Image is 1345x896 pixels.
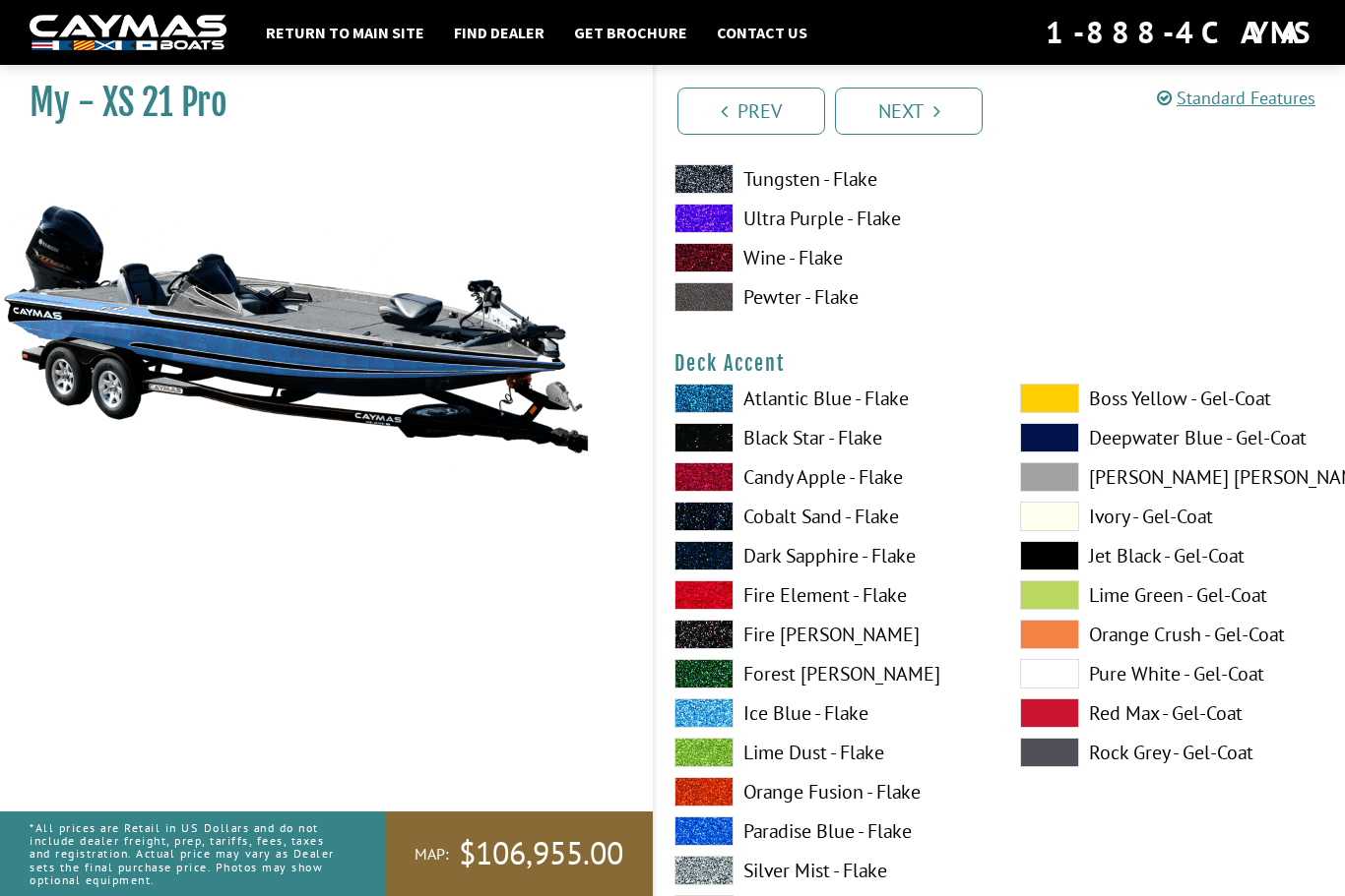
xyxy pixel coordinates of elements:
label: Paradise Blue - Flake [674,816,981,846]
label: Orange Fusion - Flake [674,777,981,806]
h1: My - XS 21 Pro [30,81,604,125]
label: Red Max - Gel-Coat [1020,698,1326,728]
a: Contact Us [707,20,817,45]
a: Next [835,88,983,135]
label: Ice Blue - Flake [674,698,981,728]
label: Forest [PERSON_NAME] [674,659,981,688]
label: Boss Yellow - Gel-Coat [1020,384,1326,413]
label: Deepwater Blue - Gel-Coat [1020,423,1326,452]
a: Standard Features [1157,87,1315,109]
a: Return to main site [256,20,434,45]
p: *All prices are Retail in US Dollars and do not include dealer freight, prep, tariffs, fees, taxe... [30,811,341,896]
label: Fire [PERSON_NAME] [674,620,981,649]
label: Jet Black - Gel-Coat [1020,541,1326,570]
label: Black Star - Flake [674,423,981,452]
label: Rock Grey - Gel-Coat [1020,738,1326,767]
h4: Deck Accent [674,351,1325,376]
a: Get Brochure [564,20,697,45]
label: Pewter - Flake [674,282,981,312]
span: $106,955.00 [459,833,623,874]
label: Dark Sapphire - Flake [674,541,981,570]
label: [PERSON_NAME] [PERSON_NAME] - Gel-Coat [1020,462,1326,492]
label: Pure White - Gel-Coat [1020,659,1326,688]
label: Ivory - Gel-Coat [1020,502,1326,531]
span: MAP: [415,844,449,865]
label: Fire Element - Flake [674,580,981,610]
a: Find Dealer [444,20,554,45]
label: Silver Mist - Flake [674,856,981,885]
label: Orange Crush - Gel-Coat [1020,620,1326,649]
label: Tungsten - Flake [674,164,981,194]
label: Wine - Flake [674,243,981,272]
img: white-logo-c9c8dbefe5ff5ceceb0f0178aa75bf4bb51f6bca0971e226c86eb53dfe498488.png [30,15,226,51]
label: Lime Green - Gel-Coat [1020,580,1326,610]
a: MAP:$106,955.00 [385,811,653,896]
a: Prev [677,88,825,135]
ul: Pagination [672,85,1345,135]
div: 1-888-4CAYMAS [1046,11,1315,54]
label: Cobalt Sand - Flake [674,502,981,531]
label: Lime Dust - Flake [674,738,981,767]
label: Atlantic Blue - Flake [674,384,981,413]
label: Ultra Purple - Flake [674,204,981,233]
label: Candy Apple - Flake [674,462,981,492]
